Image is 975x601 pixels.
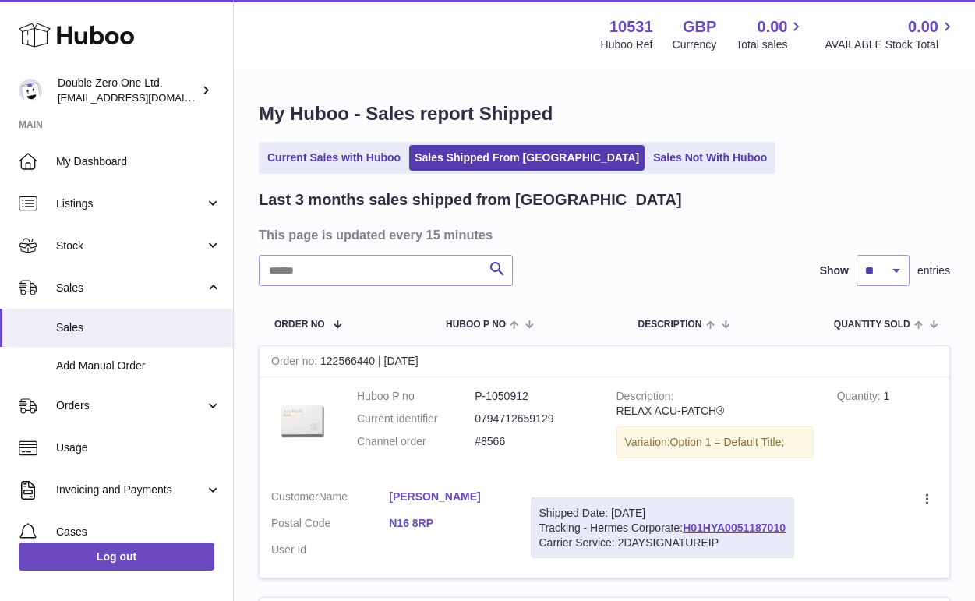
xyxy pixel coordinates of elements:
strong: Order no [271,355,320,371]
a: H01HYA0051187010 [683,521,786,534]
span: Customer [271,490,319,503]
span: Description [638,320,701,330]
a: N16 8RP [389,516,507,531]
span: Invoicing and Payments [56,483,205,497]
a: [PERSON_NAME] [389,490,507,504]
span: Total sales [736,37,805,52]
span: Order No [274,320,325,330]
span: AVAILABLE Stock Total [825,37,956,52]
div: RELAX ACU-PATCH® [616,404,814,419]
div: 122566440 | [DATE] [260,346,949,377]
span: Listings [56,196,205,211]
span: Add Manual Order [56,359,221,373]
div: Tracking - Hermes Corporate: [531,497,794,559]
dt: Current identifier [357,412,475,426]
span: Sales [56,281,205,295]
span: entries [917,263,950,278]
td: 1 [825,377,949,478]
h3: This page is updated every 15 minutes [259,226,946,243]
a: Current Sales with Huboo [262,145,406,171]
label: Show [820,263,849,278]
img: hello@001skincare.com [19,79,42,102]
div: Carrier Service: 2DAYSIGNATUREIP [539,536,786,550]
span: Option 1 = Default Title; [670,436,785,448]
dt: Channel order [357,434,475,449]
div: Shipped Date: [DATE] [539,506,786,521]
span: Usage [56,440,221,455]
strong: GBP [683,16,716,37]
dt: Huboo P no [357,389,475,404]
div: Double Zero One Ltd. [58,76,198,105]
strong: Description [616,390,674,406]
span: Stock [56,239,205,253]
a: Sales Not With Huboo [648,145,772,171]
strong: 10531 [609,16,653,37]
span: Sales [56,320,221,335]
img: 001-London-Acu-Patch-Relax-01.jpg [271,389,334,451]
span: Cases [56,525,221,539]
dd: #8566 [475,434,592,449]
a: 0.00 AVAILABLE Stock Total [825,16,956,52]
div: Variation: [616,426,814,458]
span: Huboo P no [446,320,506,330]
dt: Postal Code [271,516,389,535]
h2: Last 3 months sales shipped from [GEOGRAPHIC_DATA] [259,189,682,210]
div: Currency [673,37,717,52]
span: [EMAIL_ADDRESS][DOMAIN_NAME] [58,91,229,104]
strong: Quantity [837,390,884,406]
a: Sales Shipped From [GEOGRAPHIC_DATA] [409,145,645,171]
span: Quantity Sold [834,320,910,330]
span: My Dashboard [56,154,221,169]
span: Orders [56,398,205,413]
h1: My Huboo - Sales report Shipped [259,101,950,126]
div: Huboo Ref [601,37,653,52]
span: 0.00 [758,16,788,37]
a: 0.00 Total sales [736,16,805,52]
dt: Name [271,490,389,508]
span: 0.00 [908,16,938,37]
dd: 0794712659129 [475,412,592,426]
a: Log out [19,543,214,571]
dt: User Id [271,543,389,557]
dd: P-1050912 [475,389,592,404]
